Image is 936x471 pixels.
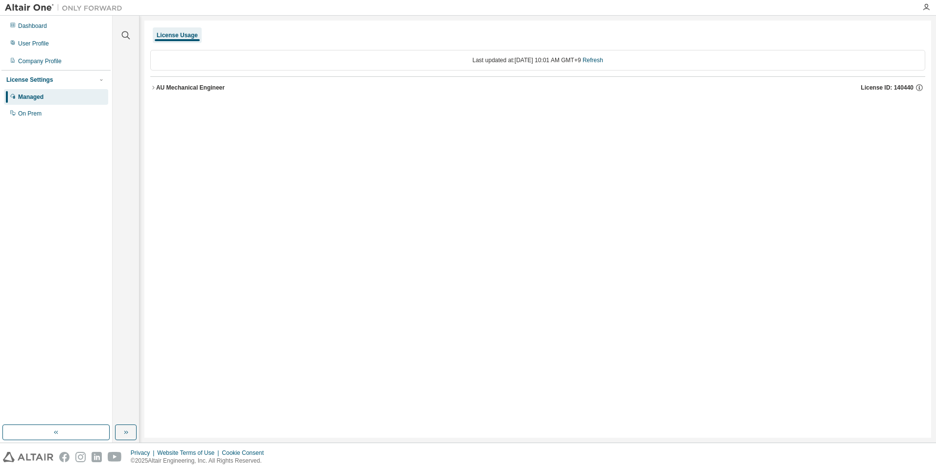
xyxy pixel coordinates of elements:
[3,452,53,462] img: altair_logo.svg
[75,452,86,462] img: instagram.svg
[18,57,62,65] div: Company Profile
[156,84,225,92] div: AU Mechanical Engineer
[150,50,925,71] div: Last updated at: [DATE] 10:01 AM GMT+9
[18,110,42,118] div: On Prem
[59,452,70,462] img: facebook.svg
[583,57,603,64] a: Refresh
[6,76,53,84] div: License Settings
[5,3,127,13] img: Altair One
[92,452,102,462] img: linkedin.svg
[150,77,925,98] button: AU Mechanical EngineerLicense ID: 140440
[157,31,198,39] div: License Usage
[108,452,122,462] img: youtube.svg
[18,40,49,47] div: User Profile
[131,457,270,465] p: © 2025 Altair Engineering, Inc. All Rights Reserved.
[131,449,157,457] div: Privacy
[861,84,913,92] span: License ID: 140440
[18,93,44,101] div: Managed
[18,22,47,30] div: Dashboard
[157,449,222,457] div: Website Terms of Use
[222,449,269,457] div: Cookie Consent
